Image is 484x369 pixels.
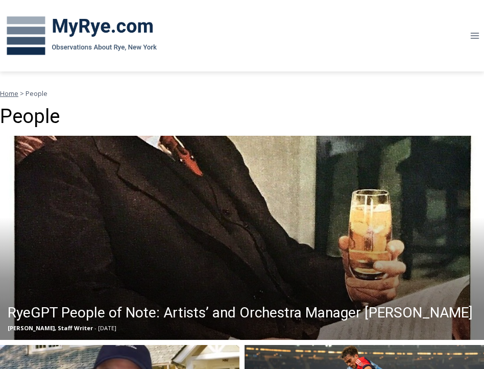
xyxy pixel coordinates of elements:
[98,324,116,332] span: [DATE]
[465,28,484,43] button: Open menu
[8,324,93,332] span: [PERSON_NAME], Staff Writer
[26,89,47,98] span: People
[94,324,96,332] span: -
[8,302,473,324] h2: RyeGPT People of Note: Artists’ and Orchestra Manager [PERSON_NAME]
[20,89,24,98] span: >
